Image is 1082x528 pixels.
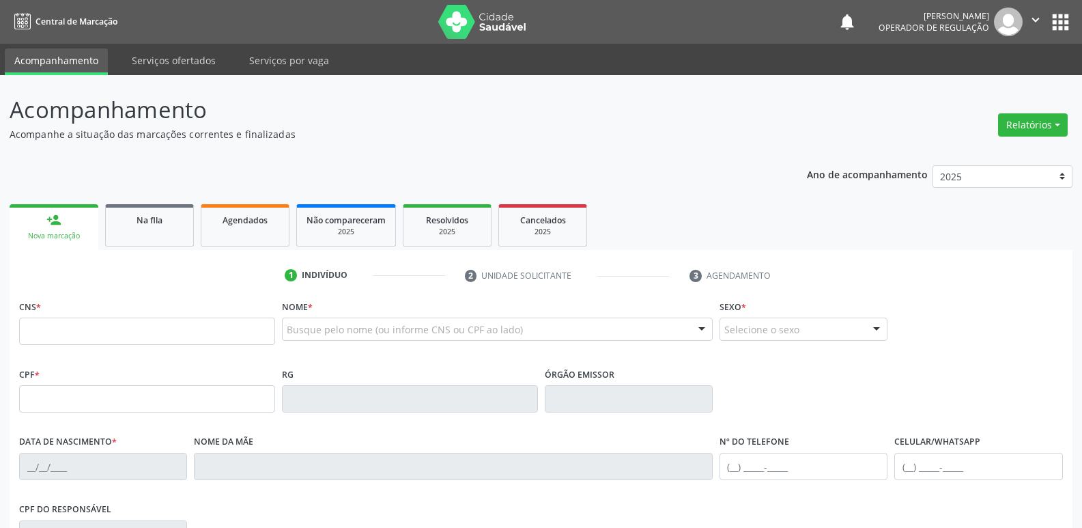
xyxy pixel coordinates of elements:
div: 2025 [413,227,481,237]
p: Acompanhe a situação das marcações correntes e finalizadas [10,127,754,141]
span: Selecione o sexo [724,322,799,337]
label: Celular/WhatsApp [894,432,980,453]
span: Resolvidos [426,214,468,226]
span: Agendados [223,214,268,226]
input: (__) _____-_____ [894,453,1062,480]
button: Relatórios [998,113,1068,137]
label: Nº do Telefone [720,432,789,453]
div: person_add [46,212,61,227]
a: Serviços ofertados [122,48,225,72]
span: Na fila [137,214,162,226]
div: [PERSON_NAME] [879,10,989,22]
label: CPF [19,364,40,385]
label: Órgão emissor [545,364,614,385]
input: (__) _____-_____ [720,453,887,480]
span: Busque pelo nome (ou informe CNS ou CPF ao lado) [287,322,523,337]
label: Nome [282,296,313,318]
span: Operador de regulação [879,22,989,33]
button: notifications [838,12,857,31]
label: RG [282,364,294,385]
div: 2025 [509,227,577,237]
p: Ano de acompanhamento [807,165,928,182]
span: Central de Marcação [35,16,117,27]
i:  [1028,12,1043,27]
span: Cancelados [520,214,566,226]
label: CNS [19,296,41,318]
div: Indivíduo [302,269,347,281]
label: Nome da mãe [194,432,253,453]
div: Nova marcação [19,231,89,241]
div: 1 [285,269,297,281]
label: Data de nascimento [19,432,117,453]
button:  [1023,8,1049,36]
button: apps [1049,10,1072,34]
a: Central de Marcação [10,10,117,33]
div: 2025 [307,227,386,237]
img: img [994,8,1023,36]
p: Acompanhamento [10,93,754,127]
a: Acompanhamento [5,48,108,75]
label: CPF do responsável [19,499,111,520]
a: Serviços por vaga [240,48,339,72]
label: Sexo [720,296,746,318]
input: __/__/____ [19,453,187,480]
span: Não compareceram [307,214,386,226]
